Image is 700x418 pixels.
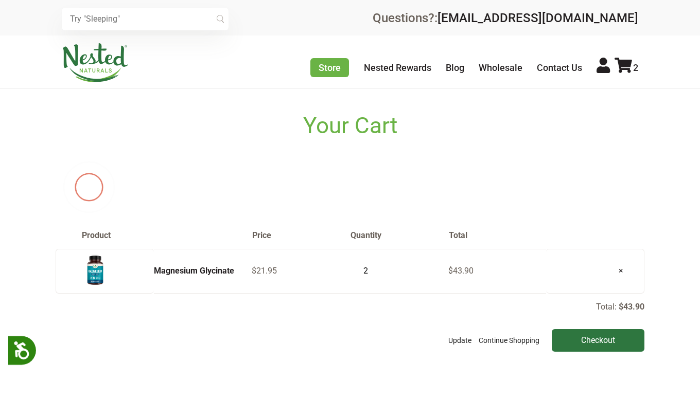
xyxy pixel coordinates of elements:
th: Total [448,230,547,241]
a: Wholesale [479,62,522,73]
span: $21.95 [252,266,277,276]
img: Magnesium Glycinate - USA [82,253,108,287]
button: Update [446,329,474,352]
a: Continue Shopping [476,329,542,352]
div: Questions?: [373,12,638,24]
a: Store [310,58,349,77]
a: × [610,258,632,284]
input: Try "Sleeping" [62,8,229,30]
th: Product [56,230,252,241]
input: Checkout [552,329,644,352]
a: Magnesium Glycinate [154,266,234,276]
th: Price [252,230,350,241]
span: 2 [633,62,638,73]
a: Nested Rewards [364,62,431,73]
div: Total: [56,301,644,352]
h1: Your Cart [56,113,644,139]
a: 2 [615,62,638,73]
p: $43.90 [619,302,644,312]
a: Blog [446,62,464,73]
img: Nested Naturals [62,43,129,82]
span: $43.90 [448,266,474,276]
a: [EMAIL_ADDRESS][DOMAIN_NAME] [437,11,638,25]
th: Quantity [350,230,448,241]
a: Contact Us [537,62,582,73]
img: loader_new.svg [56,154,122,221]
